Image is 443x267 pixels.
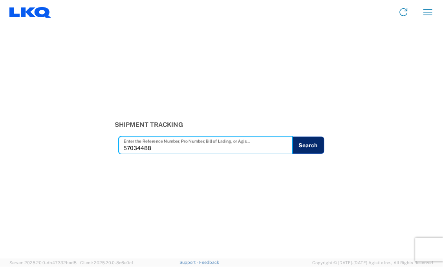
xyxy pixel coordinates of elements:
[115,121,328,128] h3: Shipment Tracking
[199,260,219,265] a: Feedback
[180,260,200,265] a: Support
[9,261,77,265] span: Server: 2025.20.0-db47332bad5
[80,261,133,265] span: Client: 2025.20.0-8c6e0cf
[292,137,324,154] button: Search
[313,260,434,267] span: Copyright © [DATE]-[DATE] Agistix Inc., All Rights Reserved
